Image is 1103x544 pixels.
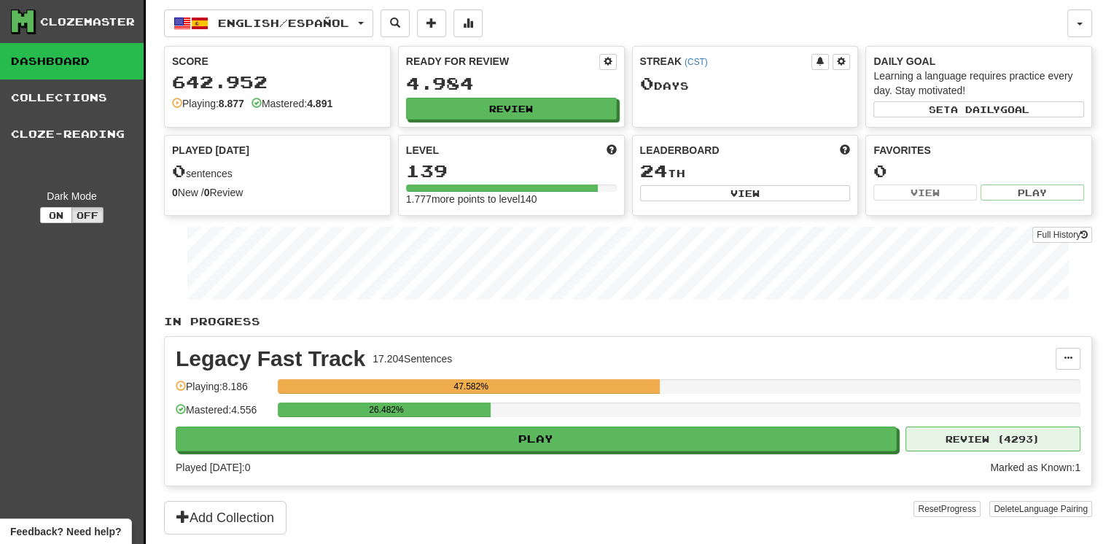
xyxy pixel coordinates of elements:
div: Clozemaster [40,15,135,29]
strong: 0 [172,187,178,198]
button: View [640,185,851,201]
button: Off [71,207,104,223]
button: Search sentences [381,9,410,37]
p: In Progress [164,314,1092,329]
div: Day s [640,74,851,93]
span: Played [DATE]: 0 [176,462,250,473]
span: Progress [941,504,976,514]
div: Favorites [873,143,1084,158]
div: 47.582% [282,379,660,394]
button: Add Collection [164,501,287,535]
button: Review [406,98,617,120]
div: Learning a language requires practice every day. Stay motivated! [873,69,1084,98]
div: 26.482% [282,403,490,417]
div: 17.204 Sentences [373,351,452,366]
div: Score [172,54,383,69]
button: More stats [453,9,483,37]
div: 139 [406,162,617,180]
span: This week in points, UTC [840,143,850,158]
div: Playing: 8.186 [176,379,270,403]
span: Played [DATE] [172,143,249,158]
button: Play [981,184,1084,201]
div: Playing: [172,96,244,111]
div: Ready for Review [406,54,599,69]
strong: 8.877 [219,98,244,109]
span: 0 [172,160,186,181]
div: 642.952 [172,73,383,91]
div: th [640,162,851,181]
span: English / Español [218,17,349,29]
a: Full History [1032,227,1092,243]
button: On [40,207,72,223]
div: Daily Goal [873,54,1084,69]
button: Review (4293) [905,427,1080,451]
span: 0 [640,73,654,93]
div: Marked as Known: 1 [990,460,1080,475]
strong: 4.891 [307,98,332,109]
div: 4.984 [406,74,617,93]
span: Score more points to level up [607,143,617,158]
div: Dark Mode [11,189,133,203]
div: sentences [172,162,383,181]
div: Mastered: [252,96,332,111]
button: Seta dailygoal [873,101,1084,117]
div: Legacy Fast Track [176,348,365,370]
button: English/Español [164,9,373,37]
span: Leaderboard [640,143,720,158]
div: Mastered: 4.556 [176,403,270,427]
button: Play [176,427,897,451]
div: 1.777 more points to level 140 [406,192,617,206]
span: a daily [951,104,1000,114]
span: Open feedback widget [10,524,121,539]
button: ResetProgress [913,501,980,517]
div: 0 [873,162,1084,180]
div: New / Review [172,185,383,200]
div: Streak [640,54,812,69]
a: (CST) [685,57,708,67]
button: DeleteLanguage Pairing [989,501,1092,517]
button: Add sentence to collection [417,9,446,37]
span: Level [406,143,439,158]
button: View [873,184,977,201]
strong: 0 [204,187,210,198]
span: 24 [640,160,668,181]
span: Language Pairing [1019,504,1088,514]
